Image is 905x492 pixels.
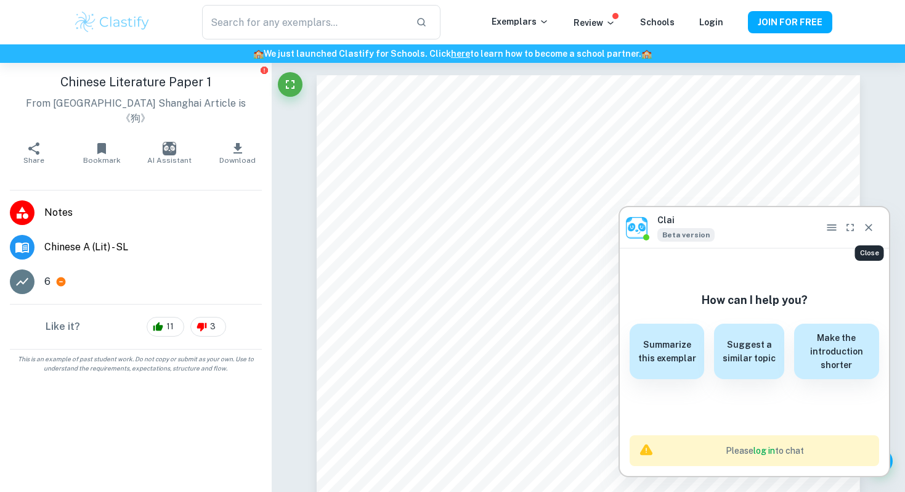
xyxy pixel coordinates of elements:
h6: Clai [657,213,715,227]
button: AI Assistant [136,136,203,170]
span: Download [219,156,256,165]
h6: We just launched Clastify for Schools. Click to learn how to become a school partner. [2,47,903,60]
button: Bookmark [68,136,136,170]
button: Download [204,136,272,170]
button: Chat History [822,218,841,237]
div: Close [855,245,884,261]
button: JOIN FOR FREE [748,11,832,33]
h6: Like it? [46,319,80,334]
a: Schools [640,17,675,27]
input: Search for any exemplars... [202,5,405,39]
button: Close [859,218,878,237]
h6: Make the introduction shorter [802,331,872,372]
span: Bookmark [83,156,121,165]
a: Login [699,17,723,27]
h1: Chinese Literature Paper 1 [10,73,262,91]
span: AI Assistant [147,156,192,165]
img: AI Assistant [163,142,176,155]
span: 🏫 [641,49,652,59]
button: Report issue [260,65,269,75]
span: This is an example of past student work. Do not copy or submit as your own. Use to understand the... [5,355,267,373]
h6: How can I help you? [702,292,808,309]
h6: Summarize this exemplar [637,338,697,365]
span: Share [23,156,44,165]
p: Review [574,16,615,30]
h6: Please to chat [660,444,869,457]
a: here [451,49,470,59]
span: 3 [203,321,222,333]
h6: Suggest a similar topic [721,338,777,365]
p: Exemplars [492,15,549,28]
p: From [GEOGRAPHIC_DATA] Shanghai Article is 《狗》 [10,96,262,126]
button: Fullscreen [841,218,859,237]
span: 🏫 [253,49,264,59]
span: Notes [44,205,262,220]
div: 11 [147,317,184,337]
div: 3 [190,317,226,337]
span: Beta version [657,228,715,242]
img: Clastify logo [73,10,152,35]
img: clai.png [626,217,647,239]
div: Clai is an AI assistant and is still in beta. He might sometimes make mistakes. Feel free to cont... [657,227,715,242]
span: 11 [160,321,181,333]
p: 6 [44,274,51,289]
span: Chinese A (Lit) - SL [44,240,262,255]
button: Fullscreen [278,72,302,97]
a: log in [753,446,775,456]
